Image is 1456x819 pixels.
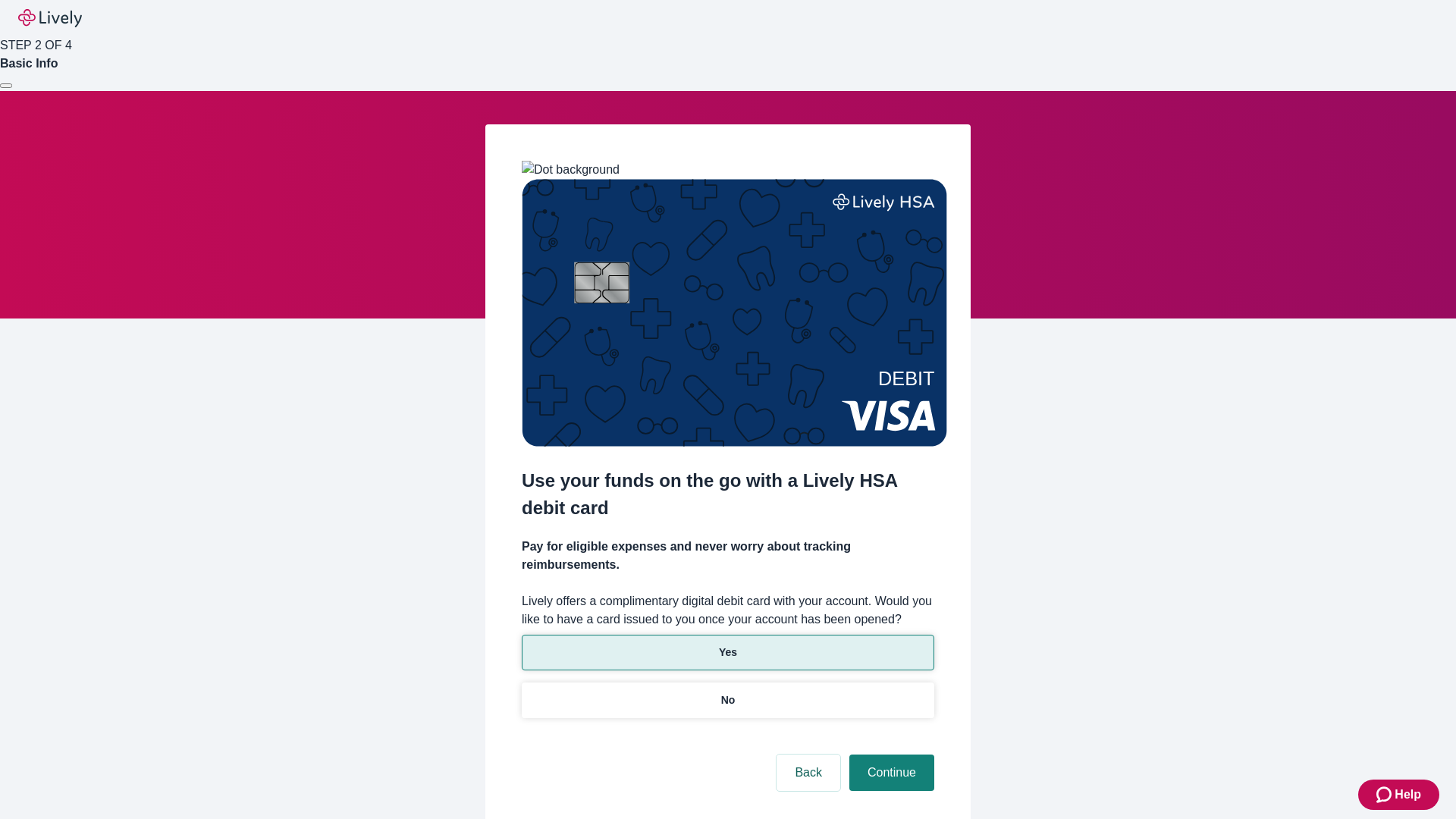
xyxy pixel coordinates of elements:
[721,692,736,708] p: No
[522,467,934,522] h2: Use your funds on the go with a Lively HSA debit card
[522,682,934,718] button: No
[719,645,737,661] p: Yes
[522,635,934,670] button: Yes
[1376,786,1395,804] svg: Zendesk support icon
[522,161,620,179] img: Dot background
[1395,786,1421,804] span: Help
[777,755,840,791] button: Back
[849,755,934,791] button: Continue
[1358,780,1439,810] button: Zendesk support iconHelp
[18,9,82,27] img: Lively
[522,538,934,574] h4: Pay for eligible expenses and never worry about tracking reimbursements.
[522,592,934,629] label: Lively offers a complimentary digital debit card with your account. Would you like to have a card...
[522,179,947,447] img: Debit card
